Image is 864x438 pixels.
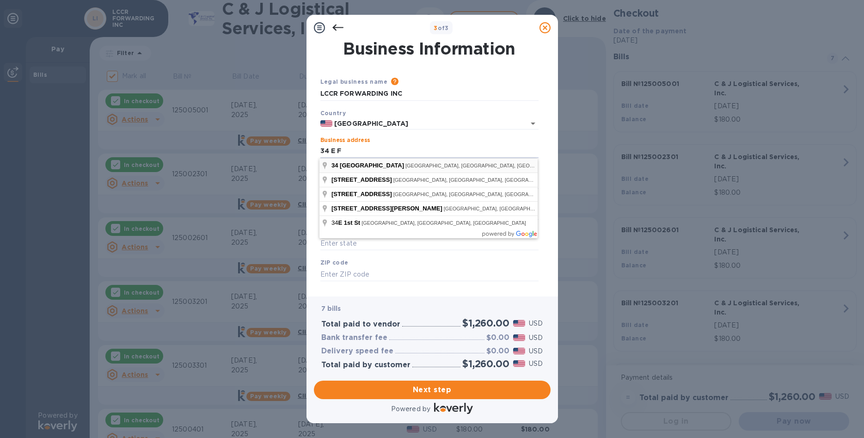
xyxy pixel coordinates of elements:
b: 7 bills [321,305,341,312]
span: [GEOGRAPHIC_DATA], [GEOGRAPHIC_DATA], [GEOGRAPHIC_DATA] [444,206,608,211]
span: E 1st St [338,219,360,226]
img: USD [513,320,526,327]
input: Enter state [320,237,539,251]
p: USD [529,346,543,356]
b: ZIP code [320,259,349,266]
img: USD [513,348,526,354]
b: of 3 [434,25,449,31]
span: [STREET_ADDRESS] [331,176,392,183]
p: USD [529,333,543,343]
h1: Business Information [319,39,540,58]
span: [GEOGRAPHIC_DATA] [340,162,404,169]
span: [GEOGRAPHIC_DATA], [GEOGRAPHIC_DATA], [GEOGRAPHIC_DATA] [362,220,526,226]
h2: $1,260.00 [462,358,509,370]
p: USD [529,359,543,369]
span: [GEOGRAPHIC_DATA], [GEOGRAPHIC_DATA], [GEOGRAPHIC_DATA] [405,163,570,168]
label: Business address [320,138,370,143]
input: Enter legal business name [320,87,539,101]
img: US [320,120,333,127]
span: 34 [331,219,362,226]
h3: Total paid by customer [321,361,411,370]
h3: Delivery speed fee [321,347,393,356]
span: [STREET_ADDRESS] [331,191,392,197]
span: [STREET_ADDRESS][PERSON_NAME] [331,205,442,212]
img: USD [513,334,526,341]
span: 3 [434,25,437,31]
input: Select country [332,118,512,130]
span: Next step [321,384,543,395]
button: Next step [314,381,551,399]
h3: $0.00 [486,347,509,356]
h3: Bank transfer fee [321,333,387,342]
p: Powered by [391,404,430,414]
h3: Total paid to vendor [321,320,400,329]
b: Country [320,110,346,117]
h2: $1,260.00 [462,317,509,329]
span: [GEOGRAPHIC_DATA], [GEOGRAPHIC_DATA], [GEOGRAPHIC_DATA] [393,191,558,197]
p: USD [529,319,543,328]
img: USD [513,360,526,367]
input: Enter ZIP code [320,267,539,281]
img: Logo [434,403,473,414]
b: Legal business name [320,78,388,85]
span: 34 [331,162,338,169]
span: [GEOGRAPHIC_DATA], [GEOGRAPHIC_DATA], [GEOGRAPHIC_DATA] [393,177,558,183]
h3: $0.00 [486,333,509,342]
button: Open [527,117,539,130]
input: Enter address [320,144,539,158]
